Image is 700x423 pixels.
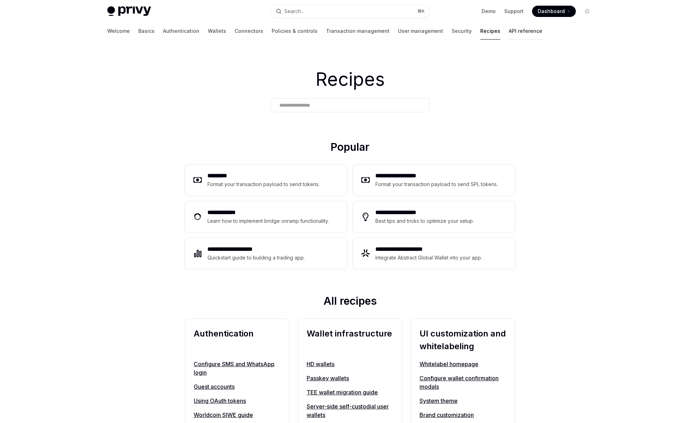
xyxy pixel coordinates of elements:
[420,327,506,353] h2: UI customization and whitelabeling
[194,327,280,353] h2: Authentication
[284,7,304,16] div: Search...
[420,374,506,391] a: Configure wallet confirmation modals
[420,360,506,368] a: Whitelabel homepage
[307,327,393,353] h2: Wallet infrastructure
[194,382,280,391] a: Guest accounts
[207,180,320,189] div: Format your transaction payload to send tokens.
[532,6,576,17] a: Dashboard
[271,5,429,18] button: Open search
[307,402,393,419] a: Server-side self-custodial user wallets
[375,180,499,189] div: Format your transaction payload to send SPL tokens.
[538,8,565,15] span: Dashboard
[207,254,305,262] div: Quickstart guide to building a trading app.
[420,411,506,419] a: Brand customization
[208,23,226,40] a: Wallets
[185,141,515,156] h2: Popular
[207,217,331,225] div: Learn how to implement bridge onramp functionality.
[482,8,496,15] a: Demo
[194,360,280,377] a: Configure SMS and WhatsApp login
[375,217,475,225] div: Best tips and tricks to optimize your setup.
[307,374,393,382] a: Passkey wallets
[452,23,472,40] a: Security
[194,397,280,405] a: Using OAuth tokens
[163,23,199,40] a: Authentication
[307,360,393,368] a: HD wallets
[509,23,542,40] a: API reference
[417,8,425,14] span: ⌘ K
[107,23,130,40] a: Welcome
[272,23,318,40] a: Policies & controls
[138,23,155,40] a: Basics
[185,201,347,232] a: **** **** ***Learn how to implement bridge onramp functionality.
[185,294,515,310] h2: All recipes
[107,6,151,16] img: light logo
[307,388,393,397] a: TEE wallet migration guide
[581,6,593,17] button: Toggle dark mode
[194,411,280,419] a: Worldcoin SIWE guide
[375,254,483,262] div: Integrate Abstract Global Wallet into your app.
[185,165,347,196] a: **** ****Format your transaction payload to send tokens.
[504,8,524,15] a: Support
[398,23,443,40] a: User management
[480,23,500,40] a: Recipes
[326,23,390,40] a: Transaction management
[420,397,506,405] a: System theme
[235,23,263,40] a: Connectors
